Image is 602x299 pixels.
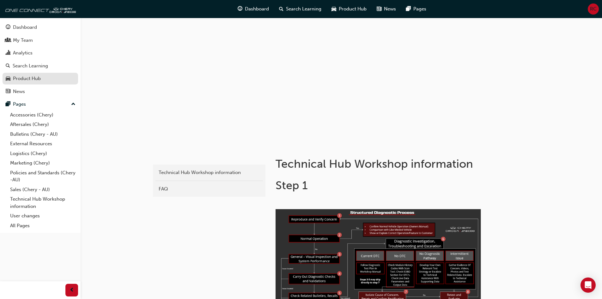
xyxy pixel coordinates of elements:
span: Search Learning [286,5,321,13]
a: External Resources [8,139,78,149]
a: Accessories (Chery) [8,110,78,120]
div: My Team [13,37,33,44]
a: Technical Hub Workshop information [155,167,263,178]
a: Policies and Standards (Chery -AU) [8,168,78,185]
div: Technical Hub Workshop information [159,169,260,176]
span: prev-icon [70,286,74,294]
span: guage-icon [238,5,242,13]
span: Step 1 [276,178,308,192]
span: pages-icon [406,5,411,13]
span: search-icon [279,5,283,13]
a: All Pages [8,221,78,231]
span: news-icon [6,89,10,95]
span: up-icon [71,100,76,109]
div: Dashboard [13,24,37,31]
a: Marketing (Chery) [8,158,78,168]
span: News [384,5,396,13]
img: oneconnect [3,3,76,15]
span: RC [590,5,597,13]
a: Analytics [3,47,78,59]
span: Pages [413,5,426,13]
a: News [3,86,78,97]
a: Logistics (Chery) [8,149,78,159]
a: news-iconNews [372,3,401,16]
a: Search Learning [3,60,78,72]
span: car-icon [331,5,336,13]
div: Search Learning [13,62,48,70]
a: Bulletins (Chery - AU) [8,129,78,139]
a: guage-iconDashboard [233,3,274,16]
a: Aftersales (Chery) [8,120,78,129]
span: Dashboard [245,5,269,13]
a: search-iconSearch Learning [274,3,326,16]
button: DashboardMy TeamAnalyticsSearch LearningProduct HubNews [3,20,78,98]
span: search-icon [6,63,10,69]
a: My Team [3,34,78,46]
div: Open Intercom Messenger [581,277,596,293]
a: Sales (Chery - AU) [8,185,78,195]
div: Analytics [13,49,33,57]
span: news-icon [377,5,381,13]
h1: Technical Hub Workshop information [276,157,483,171]
a: car-iconProduct Hub [326,3,372,16]
div: Pages [13,101,26,108]
a: User changes [8,211,78,221]
span: pages-icon [6,102,10,107]
button: Pages [3,98,78,110]
span: people-icon [6,38,10,43]
a: Product Hub [3,73,78,84]
div: FAQ [159,185,260,193]
span: Product Hub [339,5,367,13]
span: car-icon [6,76,10,82]
a: Technical Hub Workshop information [8,194,78,211]
span: guage-icon [6,25,10,30]
a: Dashboard [3,22,78,33]
a: FAQ [155,184,263,195]
div: News [13,88,25,95]
div: Product Hub [13,75,41,82]
button: RC [588,3,599,15]
a: pages-iconPages [401,3,431,16]
span: chart-icon [6,50,10,56]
